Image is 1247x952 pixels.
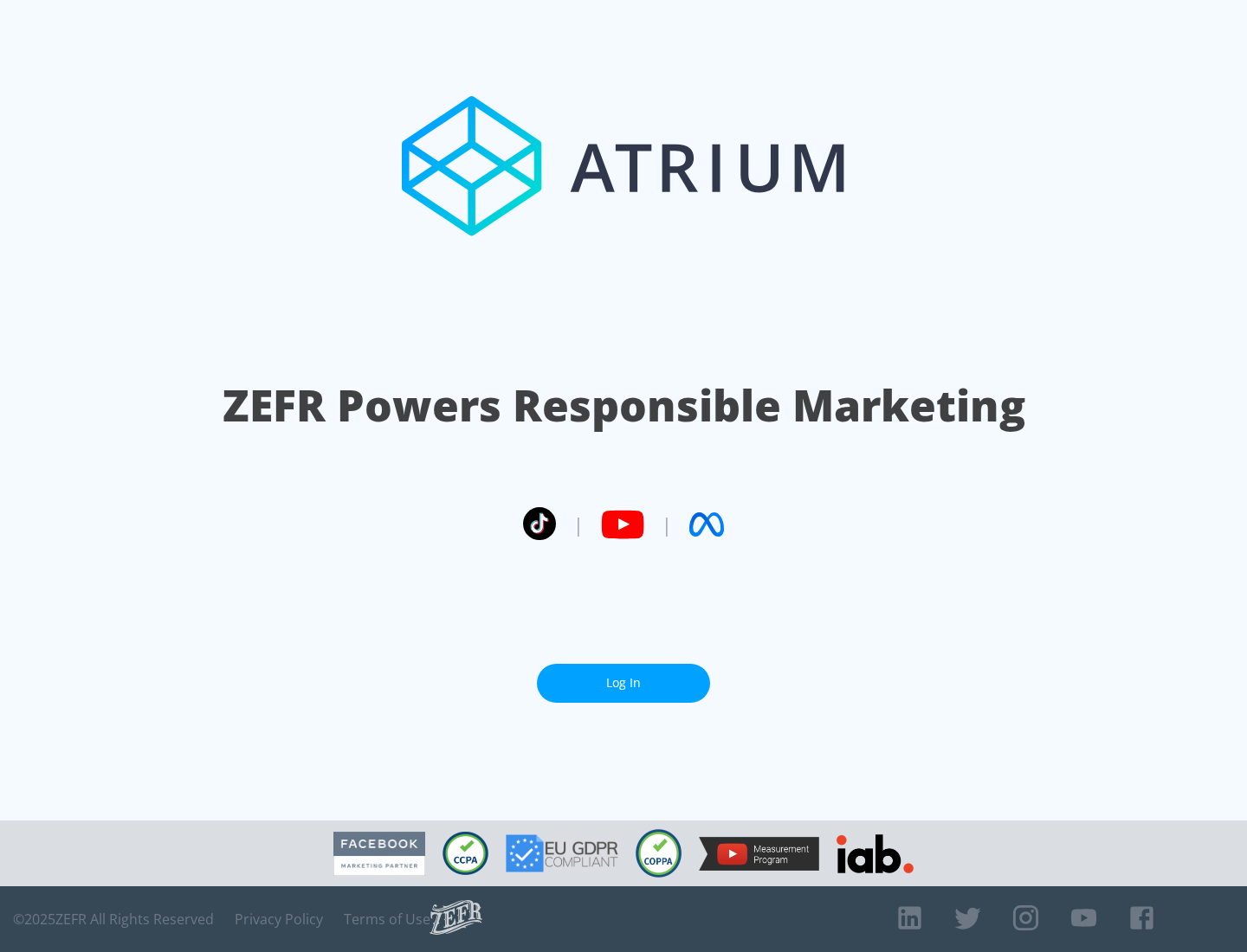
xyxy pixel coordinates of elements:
span: | [662,511,672,537]
span: © 2025 ZEFR All Rights Reserved [13,910,214,928]
a: Privacy Policy [235,910,323,928]
span: | [573,511,584,537]
img: GDPR Compliant [506,834,618,872]
img: COPPA Compliant [636,829,682,878]
img: YouTube Measurement Program [699,837,819,871]
img: IAB [837,834,914,873]
a: Log In [537,664,710,703]
img: CCPA Compliant [443,832,488,875]
img: Facebook Marketing Partner [333,832,425,876]
h1: ZEFR Powers Responsible Marketing [223,376,1025,435]
a: Terms of Use [344,910,430,928]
